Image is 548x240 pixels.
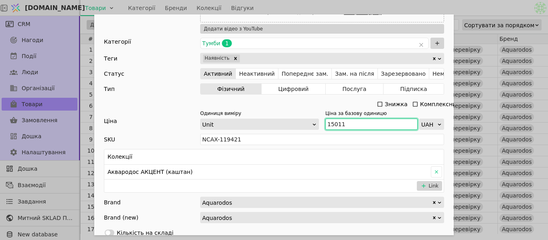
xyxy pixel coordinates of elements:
button: Послуга [326,83,384,95]
div: Ціна [104,117,200,130]
div: Brand (new) [104,212,138,223]
button: Додати відео з YouTube [200,24,444,34]
button: Зам. на після [332,68,378,79]
div: Ціна за базову одиницю [325,110,377,117]
div: Наявність [203,54,231,63]
div: Remove Наявність [231,54,240,63]
button: Неактивний [236,68,278,79]
button: Цифровий [262,83,326,95]
button: Немає [429,68,454,79]
div: SKU [104,134,115,145]
div: UAH [421,119,437,130]
div: Кількість на складі [117,229,173,237]
div: Brand [104,197,121,208]
svg: close [419,42,424,47]
span: Тумби [202,39,220,47]
div: Комплексний [420,99,460,110]
div: Знижка [385,99,408,110]
div: Одиниця виміру [200,110,252,117]
div: Aquarodos [202,212,432,223]
button: Активний [201,68,236,79]
button: Підписка [384,83,444,95]
div: Статус [104,68,124,79]
div: Тип [104,83,115,95]
h3: Колекції [108,153,132,161]
div: Unit [202,119,312,130]
button: Link [417,181,442,191]
div: Категорії [104,38,200,49]
div: Add Opportunity [94,14,454,235]
button: Clear [419,41,424,49]
span: Тумби [202,40,220,46]
button: Фізичний [201,83,262,95]
button: Попереднє зам. [278,68,332,79]
div: Теги [104,53,118,64]
div: Аквародос АКЦЕНТ (каштан) [104,165,428,179]
div: Aquarodos [202,197,432,208]
span: 1 [222,39,232,47]
button: Зарезервовано [378,68,429,79]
